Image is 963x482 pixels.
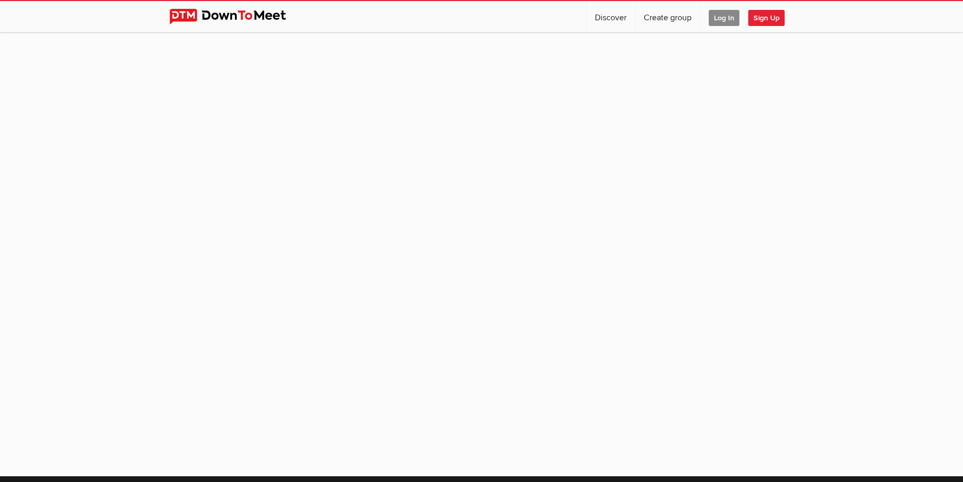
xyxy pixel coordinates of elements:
[587,1,635,32] a: Discover
[170,9,302,24] img: DownToMeet
[709,10,739,26] span: Log In
[748,1,793,32] a: Sign Up
[748,10,785,26] span: Sign Up
[635,1,700,32] a: Create group
[700,1,748,32] a: Log In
